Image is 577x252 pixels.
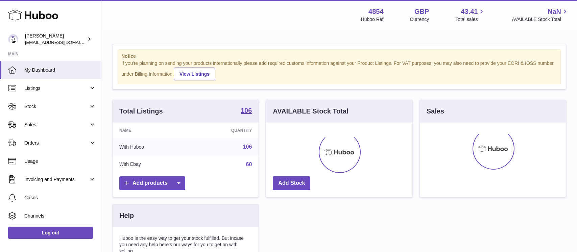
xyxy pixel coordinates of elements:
div: [PERSON_NAME] [25,33,86,46]
th: Quantity [190,123,259,138]
span: NaN [548,7,561,16]
span: Listings [24,85,89,92]
span: Channels [24,213,96,219]
strong: Notice [121,53,557,59]
a: 60 [246,161,252,167]
a: Add Stock [273,176,310,190]
div: Huboo Ref [361,16,384,23]
a: 106 [241,107,252,115]
span: Stock [24,103,89,110]
span: Usage [24,158,96,165]
a: 43.41 Total sales [455,7,485,23]
div: Currency [410,16,429,23]
h3: Help [119,211,134,220]
strong: 4854 [368,7,384,16]
td: With Huboo [113,138,190,156]
span: 43.41 [461,7,478,16]
strong: 106 [241,107,252,114]
span: My Dashboard [24,67,96,73]
span: AVAILABLE Stock Total [512,16,569,23]
h3: Sales [427,107,444,116]
a: 106 [243,144,252,150]
img: jimleo21@yahoo.gr [8,34,18,44]
span: Invoicing and Payments [24,176,89,183]
div: If you're planning on sending your products internationally please add required customs informati... [121,60,557,80]
th: Name [113,123,190,138]
span: Cases [24,195,96,201]
strong: GBP [414,7,429,16]
td: With Ebay [113,156,190,173]
span: [EMAIL_ADDRESS][DOMAIN_NAME] [25,40,99,45]
h3: AVAILABLE Stock Total [273,107,348,116]
a: Log out [8,227,93,239]
span: Sales [24,122,89,128]
span: Total sales [455,16,485,23]
a: View Listings [174,68,215,80]
a: Add products [119,176,185,190]
h3: Total Listings [119,107,163,116]
a: NaN AVAILABLE Stock Total [512,7,569,23]
span: Orders [24,140,89,146]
